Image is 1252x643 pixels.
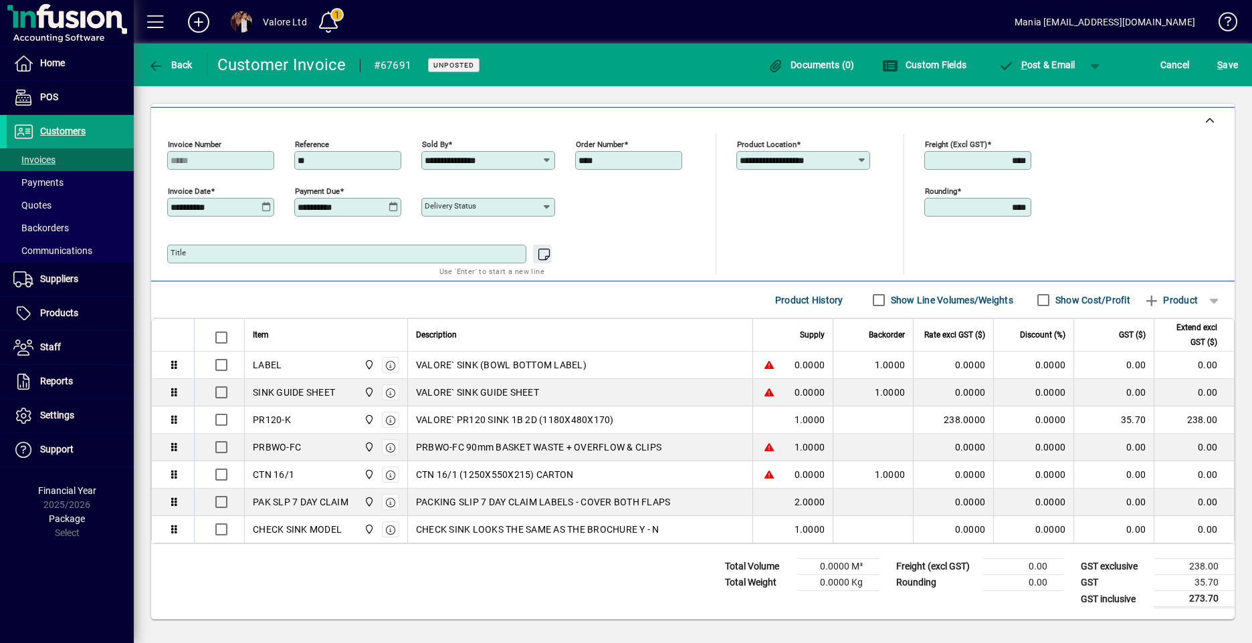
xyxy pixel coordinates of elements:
[171,248,186,257] mat-label: Title
[1154,591,1235,608] td: 273.70
[7,239,134,262] a: Communications
[983,575,1063,591] td: 0.00
[993,379,1073,406] td: 0.0000
[993,516,1073,543] td: 0.0000
[40,376,73,386] span: Reports
[1074,591,1154,608] td: GST inclusive
[1209,3,1235,46] a: Knowledge Base
[253,495,348,509] div: PAK SLP 7 DAY CLAIM
[1073,516,1154,543] td: 0.00
[422,140,448,149] mat-label: Sold by
[922,413,985,426] div: 238.0000
[993,461,1073,489] td: 0.0000
[416,468,574,481] span: CTN 16/1 (1250X550X215) CARTON
[718,575,799,591] td: Total Weight
[922,523,985,536] div: 0.0000
[253,386,335,399] div: SINK GUIDE SHEET
[795,413,825,426] span: 1.0000
[7,297,134,330] a: Products
[7,47,134,80] a: Home
[40,92,58,102] span: POS
[40,342,61,352] span: Staff
[49,513,85,524] span: Package
[1073,379,1154,406] td: 0.00
[253,328,269,342] span: Item
[1137,288,1205,312] button: Product
[1154,434,1234,461] td: 0.00
[416,386,539,399] span: VALORE` SINK GUIDE SHEET
[416,328,457,342] span: Description
[875,468,906,481] span: 1.0000
[1073,406,1154,434] td: 35.70
[40,273,78,284] span: Suppliers
[7,217,134,239] a: Backorders
[922,386,985,399] div: 0.0000
[869,328,905,342] span: Backorder
[1154,559,1235,575] td: 238.00
[416,413,614,426] span: VALORE` PR120 SINK 1B 2D (1180X480X170)
[998,59,1075,70] span: ost & Email
[1162,320,1217,350] span: Extend excl GST ($)
[253,440,301,454] div: PRBWO-FC
[374,55,412,76] div: #67691
[1074,575,1154,591] td: GST
[439,263,544,279] mat-hint: Use 'Enter' to start a new line
[295,140,329,149] mat-label: Reference
[217,54,346,76] div: Customer Invoice
[993,352,1073,379] td: 0.0000
[40,126,86,136] span: Customers
[1214,53,1241,77] button: Save
[1073,489,1154,516] td: 0.00
[795,468,825,481] span: 0.0000
[7,171,134,194] a: Payments
[168,140,221,149] mat-label: Invoice number
[795,495,825,509] span: 2.0000
[993,434,1073,461] td: 0.0000
[1154,406,1234,434] td: 238.00
[993,489,1073,516] td: 0.0000
[1157,53,1193,77] button: Cancel
[360,412,376,427] span: HILLCREST WAREHOUSE
[1154,516,1234,543] td: 0.00
[890,559,983,575] td: Freight (excl GST)
[13,223,69,233] span: Backorders
[922,495,985,509] div: 0.0000
[433,61,474,70] span: Unposted
[40,57,65,68] span: Home
[7,399,134,432] a: Settings
[416,440,661,454] span: PRBWO-FC 90mm BASKET WASTE + OVERFLOW & CLIPS
[7,433,134,467] a: Support
[795,386,825,399] span: 0.0000
[177,10,220,34] button: Add
[1073,352,1154,379] td: 0.00
[360,440,376,455] span: HILLCREST WAREHOUSE
[7,148,134,171] a: Invoices
[764,53,858,77] button: Documents (0)
[13,245,92,256] span: Communications
[134,53,207,77] app-page-header-button: Back
[1217,59,1223,70] span: S
[1015,11,1195,33] div: Mania [EMAIL_ADDRESS][DOMAIN_NAME]
[1144,289,1198,311] span: Product
[922,468,985,481] div: 0.0000
[875,358,906,372] span: 1.0000
[1154,352,1234,379] td: 0.00
[40,307,78,318] span: Products
[253,413,291,426] div: PR120-K
[40,444,74,455] span: Support
[360,522,376,537] span: HILLCREST WAREHOUSE
[795,523,825,536] span: 1.0000
[882,59,966,70] span: Custom Fields
[425,201,476,211] mat-label: Delivery status
[925,140,987,149] mat-label: Freight (excl GST)
[1217,54,1238,76] span: ave
[38,485,96,496] span: Financial Year
[360,358,376,372] span: HILLCREST WAREHOUSE
[768,59,855,70] span: Documents (0)
[144,53,196,77] button: Back
[416,523,659,536] span: CHECK SINK LOOKS THE SAME AS THE BROCHURE Y - N
[263,11,307,33] div: Valore Ltd
[1154,461,1234,489] td: 0.00
[253,523,342,536] div: CHECK SINK MODEL
[13,200,51,211] span: Quotes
